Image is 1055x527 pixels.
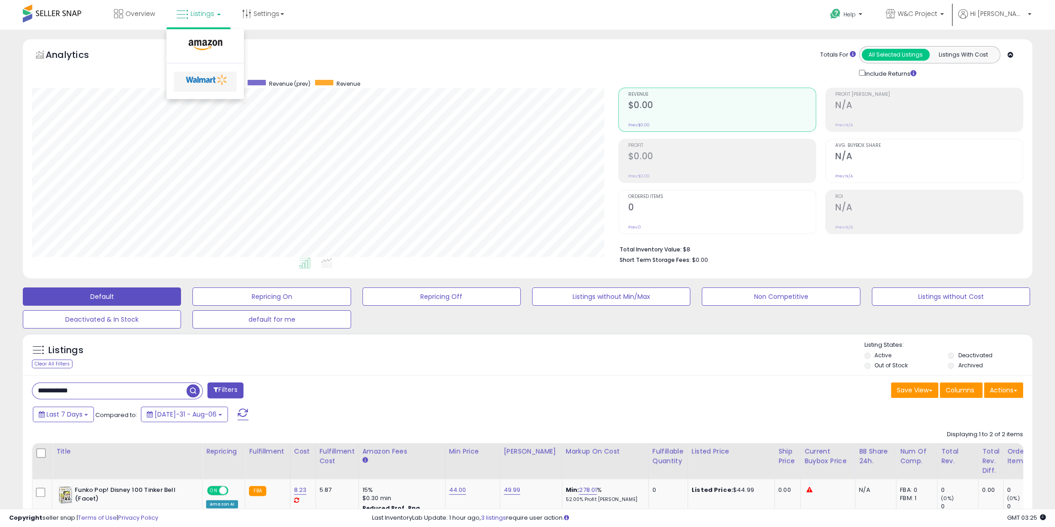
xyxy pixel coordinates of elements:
[941,447,974,466] div: Total Rev.
[835,100,1023,112] h2: N/A
[835,143,1023,148] span: Avg. Buybox Share
[900,486,930,494] div: FBA: 0
[249,486,266,496] small: FBA
[206,500,238,508] div: Amazon AI
[58,486,72,504] img: 41eV4eYDqkL._SL40_.jpg
[320,447,355,466] div: Fulfillment Cost
[852,68,927,78] div: Include Returns
[141,407,228,422] button: [DATE]-31 - Aug-06
[23,287,181,306] button: Default
[449,485,466,495] a: 44.00
[859,486,889,494] div: N/A
[75,486,186,505] b: Funko Pop! Disney 100 Tinker Bell (Facet)
[566,496,641,503] p: 52.00% Profit [PERSON_NAME]
[566,485,579,494] b: Min:
[628,151,816,163] h2: $0.00
[820,51,856,59] div: Totals For
[692,486,767,494] div: $44.99
[1007,447,1040,466] div: Ordered Items
[941,495,954,502] small: (0%)
[320,486,352,494] div: 5.87
[249,447,286,456] div: Fulfillment
[891,382,938,398] button: Save View
[9,514,158,522] div: seller snap | |
[628,143,816,148] span: Profit
[1007,513,1046,522] span: 2025-08-14 03:25 GMT
[628,173,650,179] small: Prev: $0.00
[702,287,860,306] button: Non Competitive
[843,10,856,18] span: Help
[566,486,641,503] div: %
[562,443,648,479] th: The percentage added to the cost of goods (COGS) that forms the calculator for Min & Max prices.
[269,80,310,88] span: Revenue (prev)
[628,194,816,199] span: Ordered Items
[835,173,853,179] small: Prev: N/A
[692,485,733,494] b: Listed Price:
[835,224,853,230] small: Prev: N/A
[929,49,997,61] button: Listings With Cost
[449,447,496,456] div: Min Price
[628,224,641,230] small: Prev: 0
[566,507,582,516] b: Max:
[628,122,650,128] small: Prev: $0.00
[47,410,83,419] span: Last 7 Days
[652,486,681,494] div: 0
[835,194,1023,199] span: ROI
[628,100,816,112] h2: $0.00
[864,341,1032,350] p: Listing States:
[227,487,242,495] span: OFF
[9,513,42,522] strong: Copyright
[835,202,1023,214] h2: N/A
[958,351,992,359] label: Deactivated
[874,361,908,369] label: Out of Stock
[692,447,771,456] div: Listed Price
[78,513,117,522] a: Terms of Use
[628,202,816,214] h2: 0
[532,287,690,306] button: Listings without Min/Max
[206,447,241,456] div: Repricing
[208,487,219,495] span: ON
[581,507,601,516] a: 339.85
[48,344,83,357] h5: Listings
[958,361,983,369] label: Archived
[362,447,441,456] div: Amazon Fees
[1007,495,1020,502] small: (0%)
[362,287,521,306] button: Repricing Off
[947,430,1023,439] div: Displaying 1 to 2 of 2 items
[566,447,645,456] div: Markup on Cost
[481,513,506,522] a: 3 listings
[982,486,996,494] div: 0.00
[900,447,933,466] div: Num of Comp.
[620,245,682,253] b: Total Inventory Value:
[984,382,1023,398] button: Actions
[982,447,999,475] div: Total Rev. Diff.
[804,447,851,466] div: Current Buybox Price
[294,447,312,456] div: Cost
[362,504,422,512] b: Reduced Prof. Rng.
[692,256,708,264] span: $0.00
[1007,502,1044,511] div: 0
[33,407,94,422] button: Last 7 Days
[872,287,1030,306] button: Listings without Cost
[207,382,243,398] button: Filters
[566,507,641,524] div: %
[628,92,816,97] span: Revenue
[946,386,974,395] span: Columns
[46,48,107,63] h5: Analytics
[900,494,930,502] div: FBM: 1
[125,9,155,18] span: Overview
[192,287,351,306] button: Repricing On
[95,411,137,419] span: Compared to:
[830,8,841,20] i: Get Help
[155,410,217,419] span: [DATE]-31 - Aug-06
[294,485,307,495] a: 8.23
[940,382,983,398] button: Columns
[504,447,558,456] div: [PERSON_NAME]
[823,1,871,30] a: Help
[362,494,438,502] div: $0.30 min
[579,485,597,495] a: 278.01
[56,447,198,456] div: Title
[620,256,691,264] b: Short Term Storage Fees:
[898,9,937,18] span: W&C Project
[835,151,1023,163] h2: N/A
